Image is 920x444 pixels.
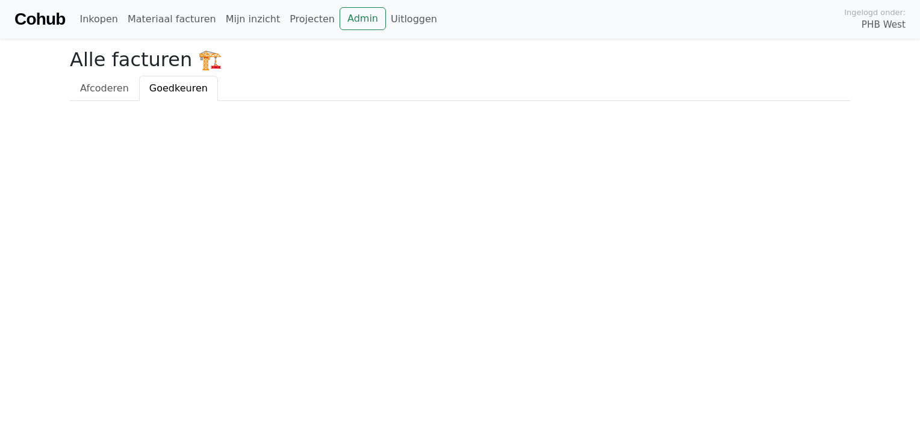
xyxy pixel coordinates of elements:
[386,7,442,31] a: Uitloggen
[70,48,850,71] h2: Alle facturen 🏗️
[70,76,139,101] a: Afcoderen
[221,7,285,31] a: Mijn inzicht
[844,7,906,18] span: Ingelogd onder:
[80,82,129,94] span: Afcoderen
[139,76,218,101] a: Goedkeuren
[862,18,906,32] span: PHB West
[123,7,221,31] a: Materiaal facturen
[14,5,65,34] a: Cohub
[340,7,386,30] a: Admin
[149,82,208,94] span: Goedkeuren
[285,7,340,31] a: Projecten
[75,7,122,31] a: Inkopen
